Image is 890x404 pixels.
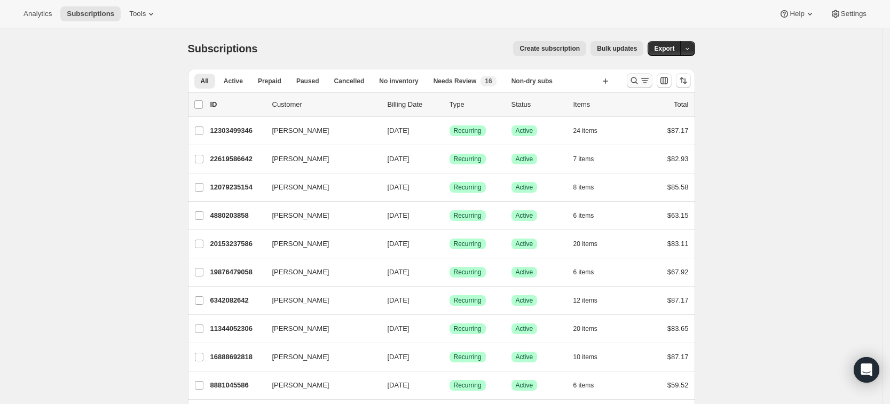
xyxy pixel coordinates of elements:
[516,353,533,361] span: Active
[272,295,329,306] span: [PERSON_NAME]
[674,99,688,110] p: Total
[210,380,264,391] p: 8881045586
[454,240,482,248] span: Recurring
[210,293,689,308] div: 6342082642[PERSON_NAME][DATE]SuccessRecurringSuccessActive12 items$87.17
[272,323,329,334] span: [PERSON_NAME]
[210,236,689,251] div: 20153237586[PERSON_NAME][DATE]SuccessRecurringSuccessActive20 items$83.11
[790,10,804,18] span: Help
[388,353,409,361] span: [DATE]
[454,353,482,361] span: Recurring
[573,126,597,135] span: 24 items
[266,320,373,337] button: [PERSON_NAME]
[657,73,672,88] button: Customize table column order and visibility
[388,126,409,134] span: [DATE]
[60,6,121,21] button: Subscriptions
[272,125,329,136] span: [PERSON_NAME]
[17,6,58,21] button: Analytics
[573,99,627,110] div: Items
[388,99,441,110] p: Billing Date
[667,353,689,361] span: $87.17
[516,240,533,248] span: Active
[272,352,329,362] span: [PERSON_NAME]
[188,43,258,54] span: Subscriptions
[210,323,264,334] p: 11344052306
[266,235,373,252] button: [PERSON_NAME]
[511,77,553,85] span: Non-dry subs
[573,378,606,393] button: 6 items
[516,183,533,192] span: Active
[210,378,689,393] div: 8881045586[PERSON_NAME][DATE]SuccessRecurringSuccessActive6 items$59.52
[454,324,482,333] span: Recurring
[266,292,373,309] button: [PERSON_NAME]
[654,44,674,53] span: Export
[210,239,264,249] p: 20153237586
[454,183,482,192] span: Recurring
[597,44,637,53] span: Bulk updates
[573,211,594,220] span: 6 items
[573,293,609,308] button: 12 items
[516,268,533,276] span: Active
[573,324,597,333] span: 20 items
[573,353,597,361] span: 10 items
[210,182,264,193] p: 12079235154
[388,381,409,389] span: [DATE]
[573,240,597,248] span: 20 items
[516,211,533,220] span: Active
[590,41,643,56] button: Bulk updates
[854,357,879,383] div: Open Intercom Messenger
[454,211,482,220] span: Recurring
[210,180,689,195] div: 12079235154[PERSON_NAME][DATE]SuccessRecurringSuccessActive8 items$85.58
[272,154,329,164] span: [PERSON_NAME]
[388,324,409,332] span: [DATE]
[210,152,689,167] div: 22619586642[PERSON_NAME][DATE]SuccessRecurringSuccessActive7 items$82.93
[573,265,606,280] button: 6 items
[824,6,873,21] button: Settings
[258,77,281,85] span: Prepaid
[272,239,329,249] span: [PERSON_NAME]
[272,99,379,110] p: Customer
[454,126,482,135] span: Recurring
[296,77,319,85] span: Paused
[573,236,609,251] button: 20 items
[519,44,580,53] span: Create subscription
[129,10,146,18] span: Tools
[210,210,264,221] p: 4880203858
[388,240,409,248] span: [DATE]
[516,155,533,163] span: Active
[573,123,609,138] button: 24 items
[388,183,409,191] span: [DATE]
[123,6,163,21] button: Tools
[434,77,477,85] span: Needs Review
[210,99,689,110] div: IDCustomerBilling DateTypeStatusItemsTotal
[272,182,329,193] span: [PERSON_NAME]
[573,183,594,192] span: 8 items
[511,99,565,110] p: Status
[667,240,689,248] span: $83.11
[667,183,689,191] span: $85.58
[266,207,373,224] button: [PERSON_NAME]
[272,267,329,278] span: [PERSON_NAME]
[210,295,264,306] p: 6342082642
[388,155,409,163] span: [DATE]
[667,324,689,332] span: $83.65
[667,268,689,276] span: $67.92
[210,352,264,362] p: 16888692818
[516,381,533,390] span: Active
[210,321,689,336] div: 11344052306[PERSON_NAME][DATE]SuccessRecurringSuccessActive20 items$83.65
[841,10,867,18] span: Settings
[210,99,264,110] p: ID
[573,268,594,276] span: 6 items
[573,381,594,390] span: 6 items
[334,77,365,85] span: Cancelled
[266,122,373,139] button: [PERSON_NAME]
[266,179,373,196] button: [PERSON_NAME]
[573,321,609,336] button: 20 items
[667,381,689,389] span: $59.52
[266,264,373,281] button: [PERSON_NAME]
[201,77,209,85] span: All
[388,296,409,304] span: [DATE]
[573,152,606,167] button: 7 items
[516,126,533,135] span: Active
[388,268,409,276] span: [DATE]
[513,41,586,56] button: Create subscription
